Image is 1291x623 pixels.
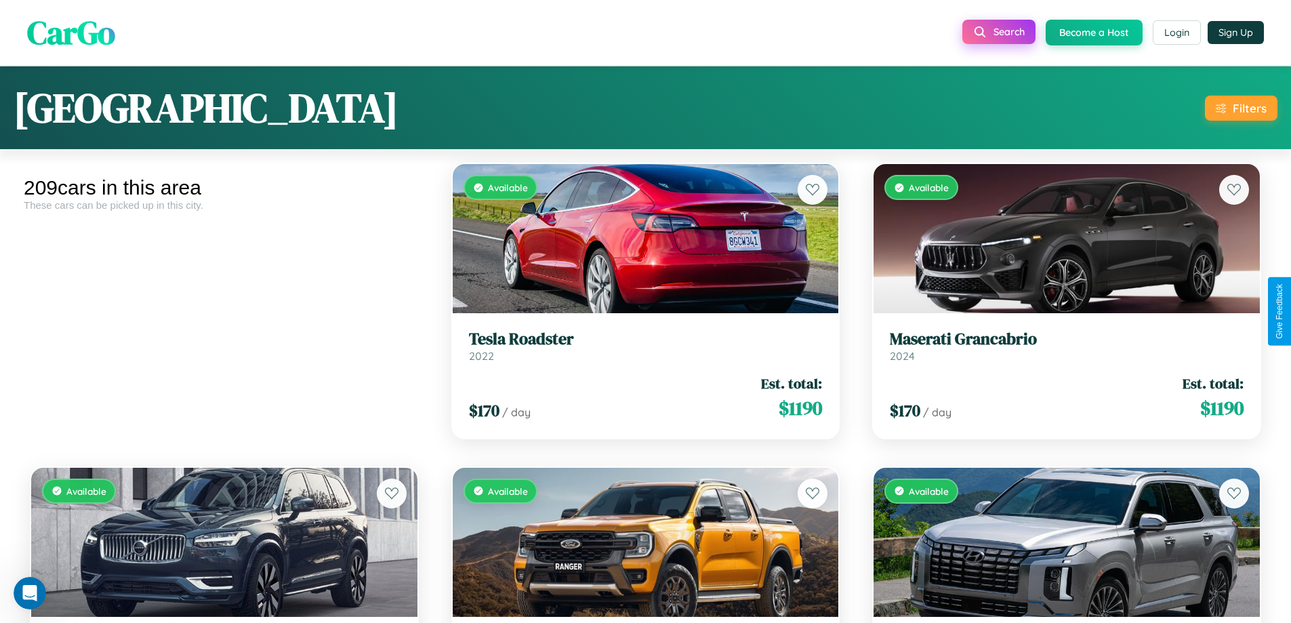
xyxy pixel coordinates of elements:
[469,349,494,363] span: 2022
[14,80,398,136] h1: [GEOGRAPHIC_DATA]
[14,577,46,609] iframe: Intercom live chat
[890,329,1244,363] a: Maserati Grancabrio2024
[890,329,1244,349] h3: Maserati Grancabrio
[1153,20,1201,45] button: Login
[962,20,1036,44] button: Search
[1200,395,1244,422] span: $ 1190
[488,485,528,497] span: Available
[27,10,115,55] span: CarGo
[909,182,949,193] span: Available
[502,405,531,419] span: / day
[1233,101,1267,115] div: Filters
[890,399,920,422] span: $ 170
[923,405,951,419] span: / day
[1205,96,1277,121] button: Filters
[488,182,528,193] span: Available
[890,349,915,363] span: 2024
[24,199,425,211] div: These cars can be picked up in this city.
[469,329,823,349] h3: Tesla Roadster
[1208,21,1264,44] button: Sign Up
[909,485,949,497] span: Available
[761,374,822,393] span: Est. total:
[66,485,106,497] span: Available
[993,26,1025,38] span: Search
[1275,284,1284,339] div: Give Feedback
[1183,374,1244,393] span: Est. total:
[469,329,823,363] a: Tesla Roadster2022
[1046,20,1143,45] button: Become a Host
[24,176,425,199] div: 209 cars in this area
[779,395,822,422] span: $ 1190
[469,399,499,422] span: $ 170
